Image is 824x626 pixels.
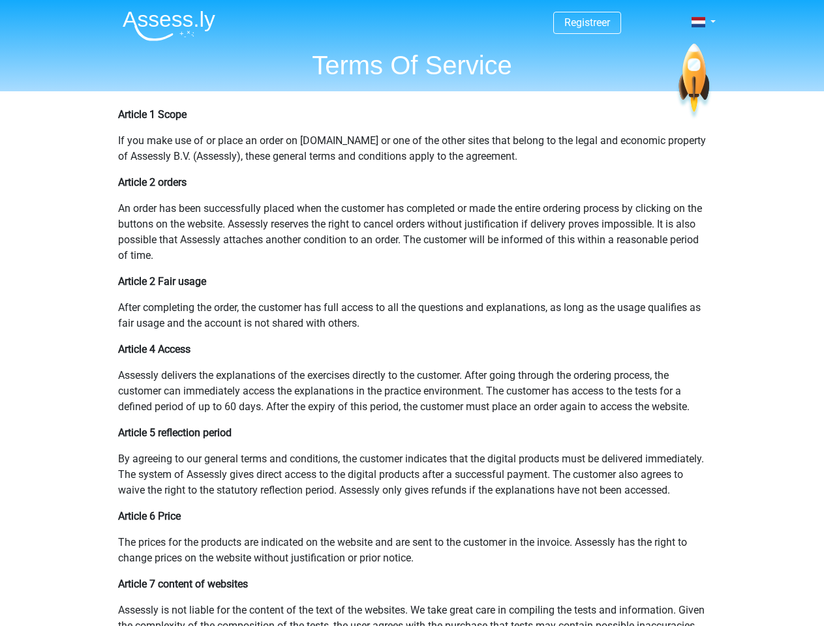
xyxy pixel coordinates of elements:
p: Assessly delivers the explanations of the exercises directly to the customer. After going through... [118,368,707,415]
img: Assessly [123,10,215,41]
p: The prices for the products are indicated on the website and are sent to the customer in the invo... [118,535,707,566]
p: By agreeing to our general terms and conditions, the customer indicates that the digital products... [118,451,707,498]
p: After completing the order, the customer has full access to all the questions and explanations, a... [118,300,707,331]
b: Article 7 content of websites [118,578,248,590]
b: Article 1 Scope [118,108,187,121]
b: Article 2 orders [118,176,187,188]
img: spaceship.7d73109d6933.svg [676,44,712,120]
p: An order has been successfully placed when the customer has completed or made the entire ordering... [118,201,707,263]
b: Article 6 Price [118,510,181,522]
h1: Terms Of Service [112,50,712,81]
p: If you make use of or place an order on [DOMAIN_NAME] or one of the other sites that belong to th... [118,133,707,164]
b: Article 5 reflection period [118,426,232,439]
b: Article 2 Fair usage [118,275,206,288]
a: Registreer [564,16,610,29]
b: Article 4 Access [118,343,191,355]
